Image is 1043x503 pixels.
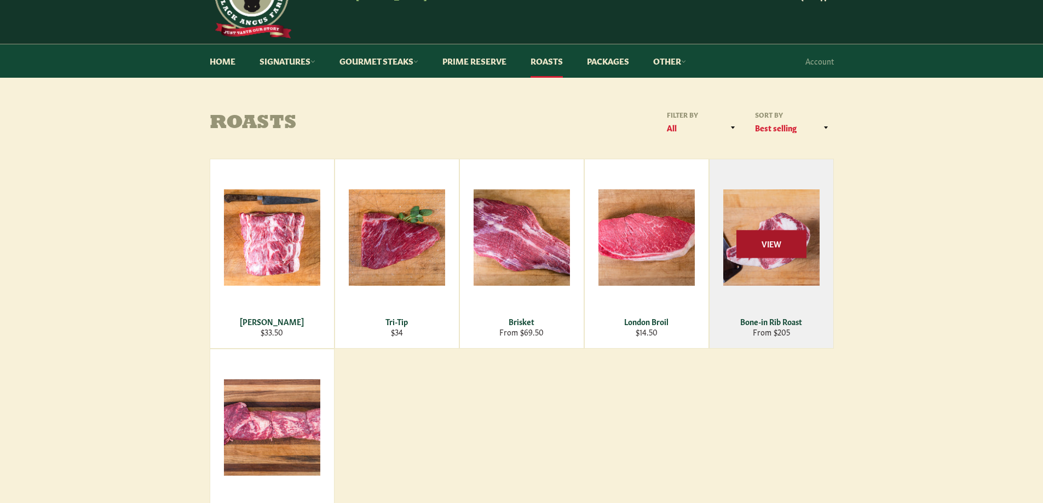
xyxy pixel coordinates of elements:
div: From $69.50 [466,327,577,337]
div: Tri-Tip [342,316,452,327]
a: Brisket Brisket From $69.50 [459,159,584,349]
a: London Broil London Broil $14.50 [584,159,709,349]
img: London Broil [598,189,695,286]
div: $34 [342,327,452,337]
a: Home [199,44,246,78]
img: Whole Tenderloin [224,379,320,476]
a: Bone-in Rib Roast Bone-in Rib Roast From $205 View [709,159,834,349]
a: Prime Reserve [431,44,517,78]
label: Filter by [663,110,741,119]
img: Brisket [474,189,570,286]
div: [PERSON_NAME] [217,316,327,327]
h1: Roasts [210,113,522,135]
div: $14.50 [591,327,701,337]
div: $33.50 [217,327,327,337]
div: London Broil [591,316,701,327]
span: View [736,230,806,258]
a: Chuck Roast [PERSON_NAME] $33.50 [210,159,335,349]
a: Roasts [520,44,574,78]
label: Sort by [752,110,834,119]
a: Other [642,44,697,78]
div: Bone-in Rib Roast [716,316,826,327]
a: Account [800,45,839,77]
a: Signatures [249,44,326,78]
a: Tri-Tip Tri-Tip $34 [335,159,459,349]
img: Tri-Tip [349,189,445,286]
img: Chuck Roast [224,189,320,286]
a: Gourmet Steaks [329,44,429,78]
a: Packages [576,44,640,78]
div: Brisket [466,316,577,327]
